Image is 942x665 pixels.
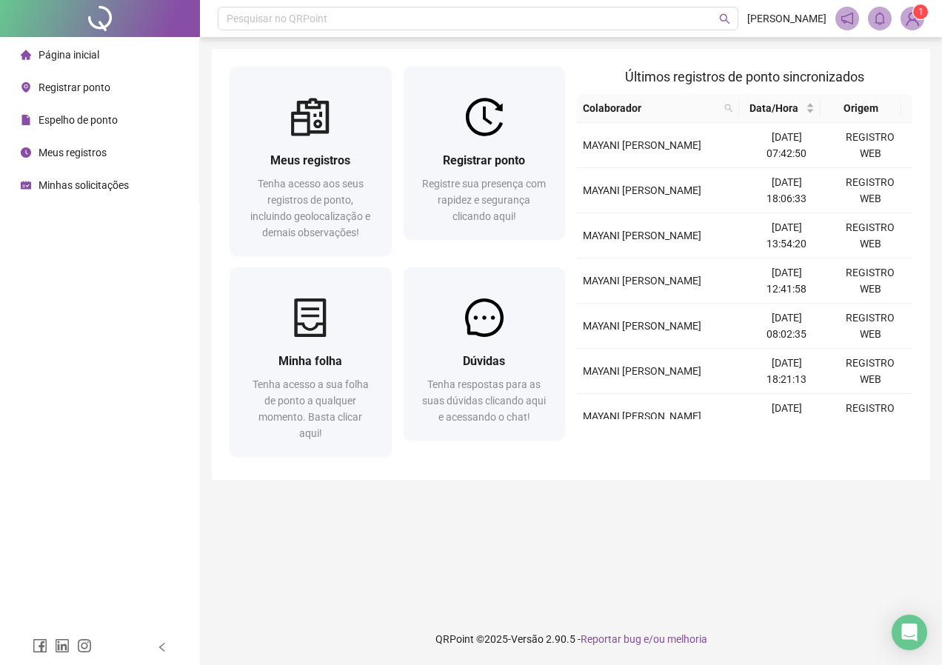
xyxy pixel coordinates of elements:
[55,638,70,653] span: linkedin
[39,179,129,191] span: Minhas solicitações
[39,147,107,158] span: Meus registros
[511,633,544,645] span: Versão
[829,168,912,213] td: REGISTRO WEB
[583,184,701,196] span: MAYANI [PERSON_NAME]
[841,12,854,25] span: notification
[39,114,118,126] span: Espelho de ponto
[745,213,829,258] td: [DATE] 13:54:20
[745,304,829,349] td: [DATE] 08:02:35
[829,258,912,304] td: REGISTRO WEB
[77,638,92,653] span: instagram
[583,139,701,151] span: MAYANI [PERSON_NAME]
[463,354,505,368] span: Dúvidas
[625,69,864,84] span: Últimos registros de ponto sincronizados
[913,4,928,19] sup: Atualize o seu contato no menu Meus Dados
[829,394,912,439] td: REGISTRO WEB
[230,67,392,255] a: Meus registrosTenha acesso aos seus registros de ponto, incluindo geolocalização e demais observa...
[739,94,821,123] th: Data/Hora
[721,97,736,119] span: search
[901,7,923,30] img: 92120
[404,267,566,440] a: DúvidasTenha respostas para as suas dúvidas clicando aqui e acessando o chat!
[404,67,566,239] a: Registrar pontoRegistre sua presença com rapidez e segurança clicando aqui!
[829,123,912,168] td: REGISTRO WEB
[719,13,730,24] span: search
[583,275,701,287] span: MAYANI [PERSON_NAME]
[745,349,829,394] td: [DATE] 18:21:13
[829,213,912,258] td: REGISTRO WEB
[21,180,31,190] span: schedule
[21,147,31,158] span: clock-circle
[230,267,392,456] a: Minha folhaTenha acesso a sua folha de ponto a qualquer momento. Basta clicar aqui!
[21,115,31,125] span: file
[583,410,701,422] span: MAYANI [PERSON_NAME]
[443,153,525,167] span: Registrar ponto
[745,123,829,168] td: [DATE] 07:42:50
[583,230,701,241] span: MAYANI [PERSON_NAME]
[33,638,47,653] span: facebook
[21,50,31,60] span: home
[278,354,342,368] span: Minha folha
[422,378,546,423] span: Tenha respostas para as suas dúvidas clicando aqui e acessando o chat!
[873,12,886,25] span: bell
[747,10,826,27] span: [PERSON_NAME]
[892,615,927,650] div: Open Intercom Messenger
[157,642,167,652] span: left
[21,82,31,93] span: environment
[422,178,546,222] span: Registre sua presença com rapidez e segurança clicando aqui!
[583,100,718,116] span: Colaborador
[724,104,733,113] span: search
[581,633,707,645] span: Reportar bug e/ou melhoria
[918,7,923,17] span: 1
[583,320,701,332] span: MAYANI [PERSON_NAME]
[253,378,369,439] span: Tenha acesso a sua folha de ponto a qualquer momento. Basta clicar aqui!
[583,365,701,377] span: MAYANI [PERSON_NAME]
[745,100,803,116] span: Data/Hora
[270,153,350,167] span: Meus registros
[250,178,370,238] span: Tenha acesso aos seus registros de ponto, incluindo geolocalização e demais observações!
[745,258,829,304] td: [DATE] 12:41:58
[745,394,829,439] td: [DATE] 13:52:58
[39,81,110,93] span: Registrar ponto
[200,613,942,665] footer: QRPoint © 2025 - 2.90.5 -
[829,349,912,394] td: REGISTRO WEB
[39,49,99,61] span: Página inicial
[829,304,912,349] td: REGISTRO WEB
[821,94,902,123] th: Origem
[745,168,829,213] td: [DATE] 18:06:33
